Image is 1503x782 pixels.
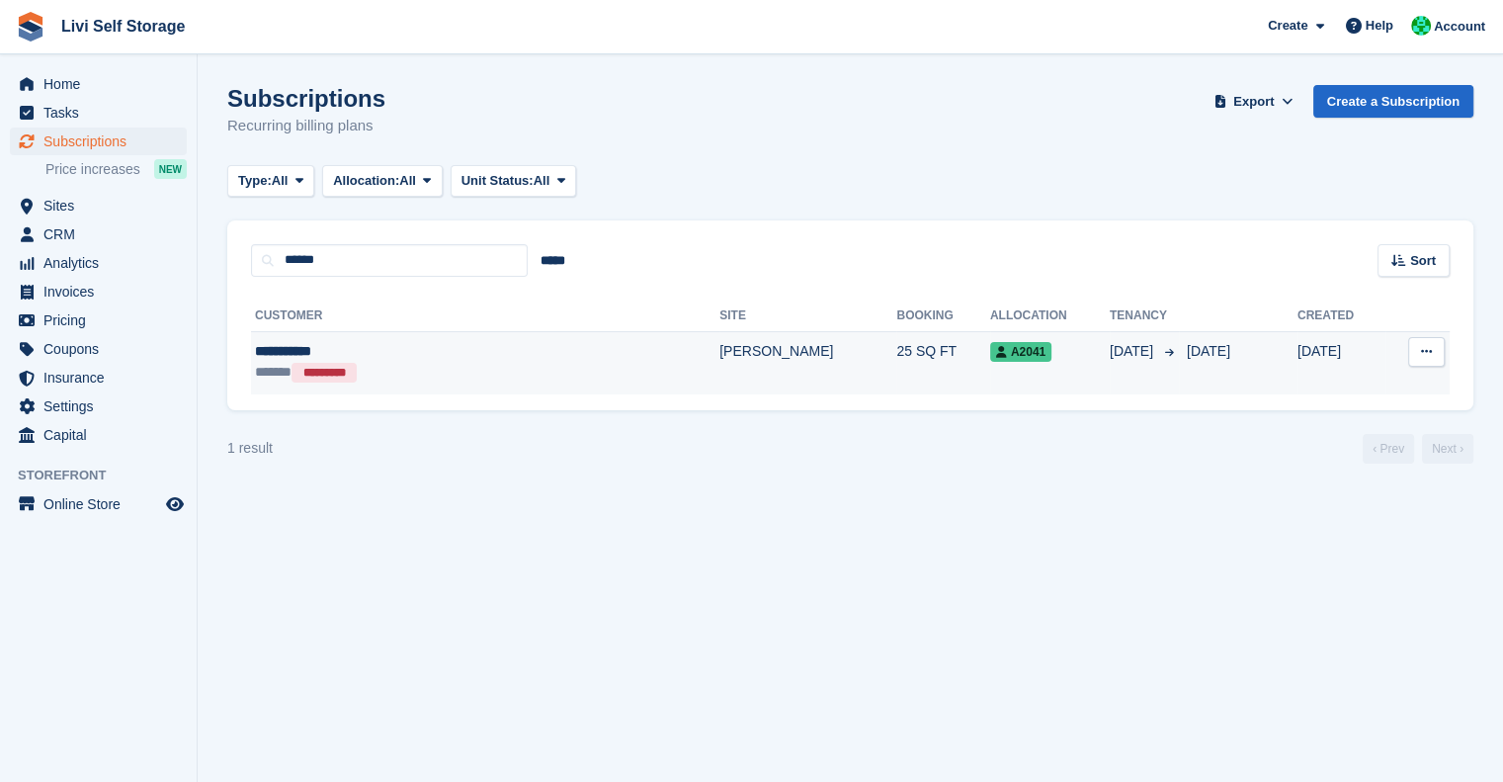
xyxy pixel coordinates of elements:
[45,160,140,179] span: Price increases
[43,392,162,420] span: Settings
[990,301,1110,332] th: Allocation
[43,421,162,449] span: Capital
[1410,251,1436,271] span: Sort
[10,278,187,305] a: menu
[43,249,162,277] span: Analytics
[43,278,162,305] span: Invoices
[1434,17,1485,37] span: Account
[1110,341,1157,362] span: [DATE]
[1411,16,1431,36] img: Joe Robertson
[163,492,187,516] a: Preview store
[227,165,314,198] button: Type: All
[10,249,187,277] a: menu
[43,220,162,248] span: CRM
[10,490,187,518] a: menu
[10,128,187,155] a: menu
[1422,434,1473,464] a: Next
[1297,301,1385,332] th: Created
[10,421,187,449] a: menu
[43,70,162,98] span: Home
[43,99,162,127] span: Tasks
[238,171,272,191] span: Type:
[10,99,187,127] a: menu
[719,331,896,393] td: [PERSON_NAME]
[896,301,989,332] th: Booking
[534,171,550,191] span: All
[43,306,162,334] span: Pricing
[43,490,162,518] span: Online Store
[451,165,576,198] button: Unit Status: All
[227,438,273,459] div: 1 result
[1110,301,1179,332] th: Tenancy
[10,192,187,219] a: menu
[43,364,162,391] span: Insurance
[272,171,289,191] span: All
[990,342,1051,362] span: A2041
[896,331,989,393] td: 25 SQ FT
[1268,16,1307,36] span: Create
[1363,434,1414,464] a: Previous
[1233,92,1274,112] span: Export
[10,392,187,420] a: menu
[719,301,896,332] th: Site
[10,364,187,391] a: menu
[43,128,162,155] span: Subscriptions
[43,335,162,363] span: Coupons
[18,466,197,485] span: Storefront
[43,192,162,219] span: Sites
[10,220,187,248] a: menu
[1211,85,1297,118] button: Export
[1359,434,1477,464] nav: Page
[1366,16,1393,36] span: Help
[154,159,187,179] div: NEW
[10,335,187,363] a: menu
[16,12,45,42] img: stora-icon-8386f47178a22dfd0bd8f6a31ec36ba5ce8667c1dd55bd0f319d3a0aa187defe.svg
[10,306,187,334] a: menu
[322,165,443,198] button: Allocation: All
[399,171,416,191] span: All
[53,10,193,43] a: Livi Self Storage
[227,85,385,112] h1: Subscriptions
[1187,343,1230,359] span: [DATE]
[333,171,399,191] span: Allocation:
[1297,331,1385,393] td: [DATE]
[461,171,534,191] span: Unit Status:
[10,70,187,98] a: menu
[45,158,187,180] a: Price increases NEW
[1313,85,1473,118] a: Create a Subscription
[227,115,385,137] p: Recurring billing plans
[251,301,719,332] th: Customer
